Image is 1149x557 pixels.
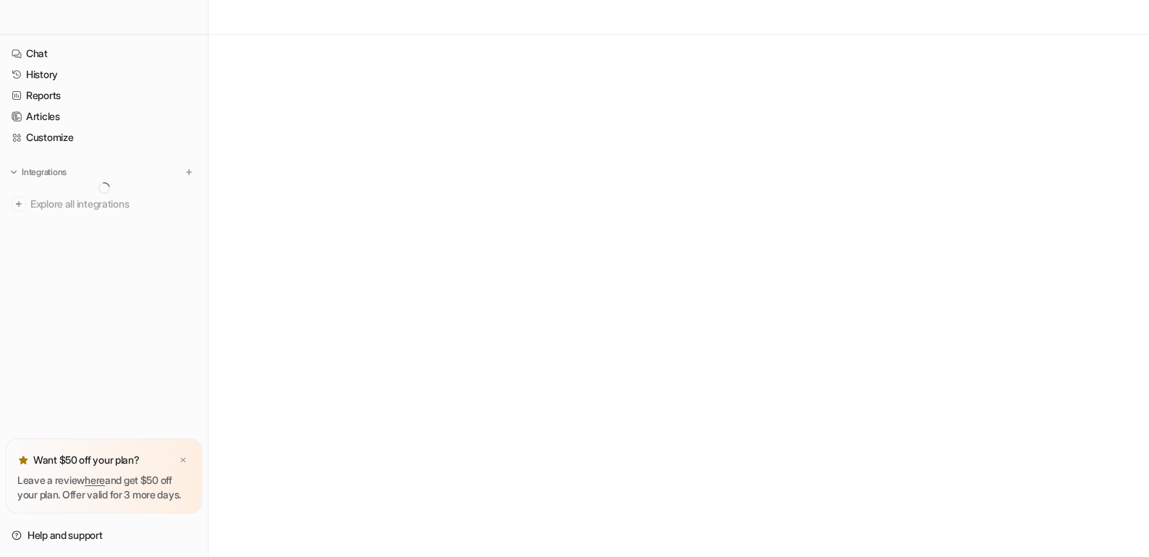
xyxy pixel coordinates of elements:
img: expand menu [9,167,19,177]
img: menu_add.svg [184,167,194,177]
a: Chat [6,43,202,64]
p: Leave a review and get $50 off your plan. Offer valid for 3 more days. [17,473,190,502]
p: Integrations [22,166,67,178]
a: Help and support [6,525,202,545]
a: History [6,64,202,85]
a: Reports [6,85,202,106]
img: star [17,454,29,466]
a: Customize [6,127,202,148]
a: Articles [6,106,202,127]
img: explore all integrations [12,197,26,211]
span: Explore all integrations [30,192,196,216]
a: Explore all integrations [6,194,202,214]
img: x [179,456,188,465]
p: Want $50 off your plan? [33,453,140,467]
a: here [85,474,105,486]
button: Integrations [6,165,71,179]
